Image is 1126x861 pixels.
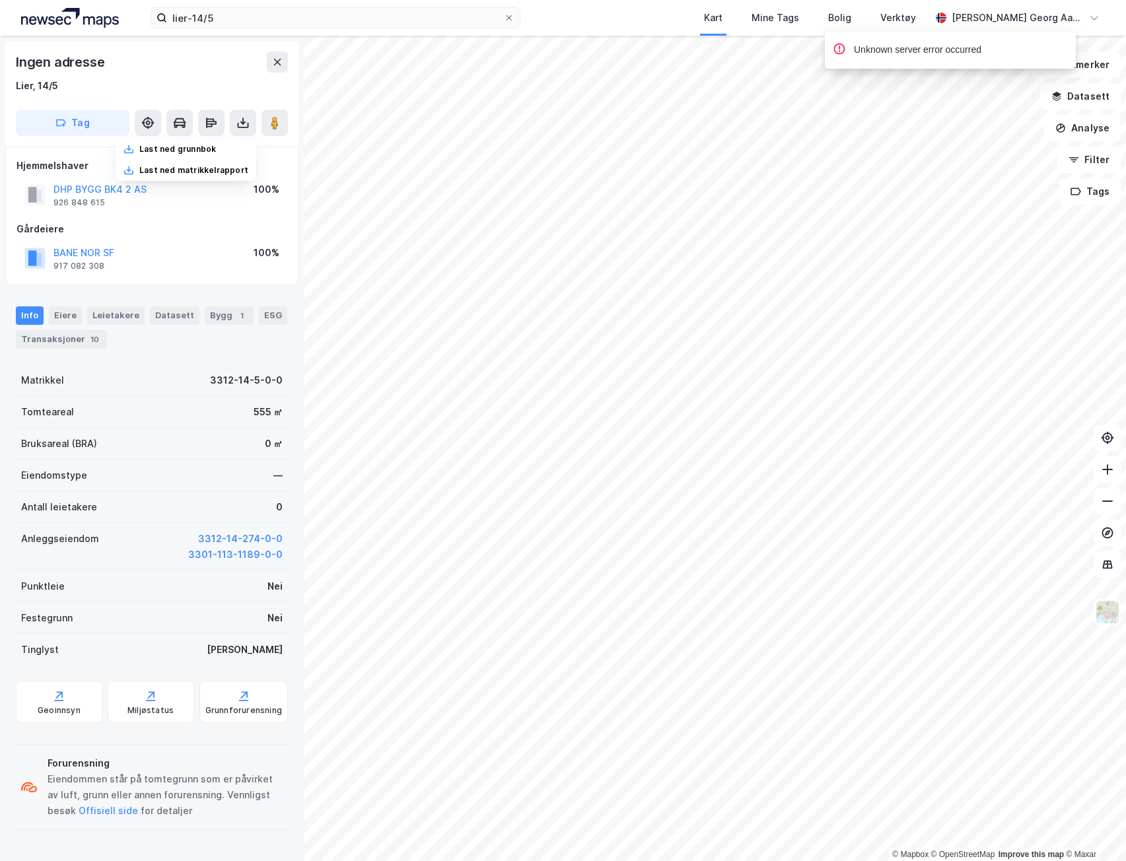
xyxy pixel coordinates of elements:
[254,245,279,261] div: 100%
[21,404,74,420] div: Tomteareal
[21,610,73,626] div: Festegrunn
[210,372,283,388] div: 3312-14-5-0-0
[952,10,1084,26] div: [PERSON_NAME] Georg Aass [PERSON_NAME]
[892,850,929,859] a: Mapbox
[17,158,287,174] div: Hjemmelshaver
[48,771,283,819] div: Eiendommen står på tomtegrunn som er påvirket av luft, grunn eller annen forurensning. Vennligst ...
[53,197,105,208] div: 926 848 615
[931,850,995,859] a: OpenStreetMap
[167,8,504,28] input: Søk på adresse, matrikkel, gårdeiere, leietakere eller personer
[273,467,283,483] div: —
[854,42,981,58] div: Unknown server error occurred
[88,333,102,346] div: 10
[21,436,97,452] div: Bruksareal (BRA)
[1060,798,1126,861] div: Kontrollprogram for chat
[1095,600,1120,625] img: Z
[188,547,283,563] button: 3301-113-1189-0-0
[16,306,44,325] div: Info
[21,8,119,28] img: logo.a4113a55bc3d86da70a041830d287a7e.svg
[16,52,107,73] div: Ingen adresse
[267,610,283,626] div: Nei
[880,10,916,26] div: Verktøy
[16,78,58,94] div: Lier, 14/5
[198,531,283,547] button: 3312-14-274-0-0
[704,10,722,26] div: Kart
[150,306,199,325] div: Datasett
[254,404,283,420] div: 555 ㎡
[1057,147,1121,173] button: Filter
[16,110,129,136] button: Tag
[21,531,99,547] div: Anleggseiendom
[21,642,59,658] div: Tinglyst
[21,467,87,483] div: Eiendomstype
[49,306,82,325] div: Eiere
[21,372,64,388] div: Matrikkel
[127,705,174,716] div: Miljøstatus
[16,330,107,349] div: Transaksjoner
[1040,83,1121,110] button: Datasett
[21,578,65,594] div: Punktleie
[48,755,283,771] div: Forurensning
[267,578,283,594] div: Nei
[235,309,248,322] div: 1
[87,306,145,325] div: Leietakere
[139,144,216,155] div: Last ned grunnbok
[139,165,248,176] div: Last ned matrikkelrapport
[205,306,254,325] div: Bygg
[276,499,283,515] div: 0
[1044,115,1121,141] button: Analyse
[254,182,279,197] div: 100%
[207,642,283,658] div: [PERSON_NAME]
[265,436,283,452] div: 0 ㎡
[1060,798,1126,861] iframe: Chat Widget
[38,705,81,716] div: Geoinnsyn
[999,850,1064,859] a: Improve this map
[21,499,97,515] div: Antall leietakere
[752,10,799,26] div: Mine Tags
[17,221,287,237] div: Gårdeiere
[828,10,851,26] div: Bolig
[205,705,282,716] div: Grunnforurensning
[259,306,287,325] div: ESG
[1059,178,1121,205] button: Tags
[53,261,104,271] div: 917 082 308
